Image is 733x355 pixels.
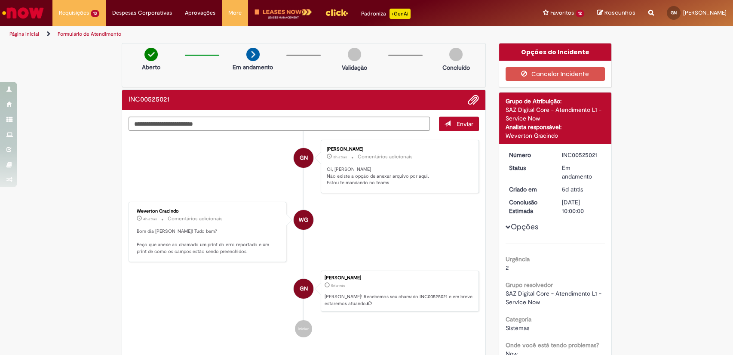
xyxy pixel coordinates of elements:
[299,210,308,230] span: WG
[562,185,583,193] time: 26/09/2025 17:40:06
[506,290,603,306] span: SAZ Digital Core - Atendimento L1 - Service Now
[506,264,509,272] span: 2
[91,10,99,17] span: 13
[59,9,89,17] span: Requisições
[325,275,474,281] div: [PERSON_NAME]
[506,105,605,123] div: SAZ Digital Core - Atendimento L1 - Service Now
[503,198,555,215] dt: Conclusão Estimada
[333,154,347,160] time: 01/10/2025 08:54:09
[506,281,553,289] b: Grupo resolvedor
[449,48,463,61] img: img-circle-grey.png
[331,283,345,288] time: 26/09/2025 17:40:06
[442,63,470,72] p: Concluído
[342,63,367,72] p: Validação
[562,198,602,215] div: [DATE] 10:00:00
[9,31,39,37] a: Página inicial
[144,48,158,61] img: check-circle-green.png
[327,166,470,186] p: Oi, [PERSON_NAME] Não existe a opção de anexar arquivo por aqui. Estou te mandando no teams
[506,315,531,323] b: Categoria
[6,26,482,42] ul: Trilhas de página
[503,164,555,172] dt: Status
[1,4,45,22] img: ServiceNow
[294,210,313,230] div: Weverton Gracindo
[576,10,584,17] span: 12
[457,120,473,128] span: Enviar
[246,48,260,61] img: arrow-next.png
[228,9,242,17] span: More
[142,63,160,71] p: Aberto
[506,324,529,332] span: Sistemas
[604,9,635,17] span: Rascunhos
[143,216,157,222] span: 4h atrás
[361,9,411,19] div: Padroniza
[233,63,273,71] p: Em andamento
[503,151,555,159] dt: Número
[390,9,411,19] p: +GenAi
[300,278,308,299] span: GN
[683,9,727,16] span: [PERSON_NAME]
[137,228,280,255] p: Bom dia [PERSON_NAME]! Tudo bem? Peço que anexe ao chamado um print do erro reportado e um print ...
[499,43,611,61] div: Opções do Incidente
[168,215,223,222] small: Comentários adicionais
[506,255,530,263] b: Urgência
[112,9,172,17] span: Despesas Corporativas
[129,96,169,104] h2: INC00525021 Histórico de tíquete
[550,9,574,17] span: Favoritos
[506,341,599,349] b: Onde você está tendo problemas?
[439,117,479,131] button: Enviar
[185,9,215,17] span: Aprovações
[294,148,313,168] div: Giovanna Ferreira Nicolini
[562,185,583,193] span: 5d atrás
[562,185,602,194] div: 26/09/2025 17:40:06
[468,94,479,105] button: Adicionar anexos
[331,283,345,288] span: 5d atrás
[506,131,605,140] div: Weverton Gracindo
[506,97,605,105] div: Grupo de Atribuição:
[137,209,280,214] div: Weverton Gracindo
[325,6,348,19] img: click_logo_yellow_360x200.png
[333,154,347,160] span: 3h atrás
[294,279,313,299] div: Giovanna Ferreira Nicolini
[503,185,555,194] dt: Criado em
[506,67,605,81] button: Cancelar Incidente
[358,153,413,161] small: Comentários adicionais
[327,147,470,152] div: [PERSON_NAME]
[58,31,121,37] a: Formulário de Atendimento
[671,10,677,15] span: GN
[562,151,602,159] div: INC00525021
[255,9,312,19] img: logo-leases-transp-branco.png
[506,123,605,131] div: Analista responsável:
[143,216,157,222] time: 01/10/2025 07:30:58
[597,9,635,17] a: Rascunhos
[129,131,479,346] ul: Histórico de tíquete
[562,164,602,181] div: Em andamento
[348,48,361,61] img: img-circle-grey.png
[129,271,479,312] li: Giovanna Ferreira Nicolini
[300,148,308,168] span: GN
[129,117,430,131] textarea: Digite sua mensagem aqui...
[325,293,474,307] p: [PERSON_NAME]! Recebemos seu chamado INC00525021 e em breve estaremos atuando.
